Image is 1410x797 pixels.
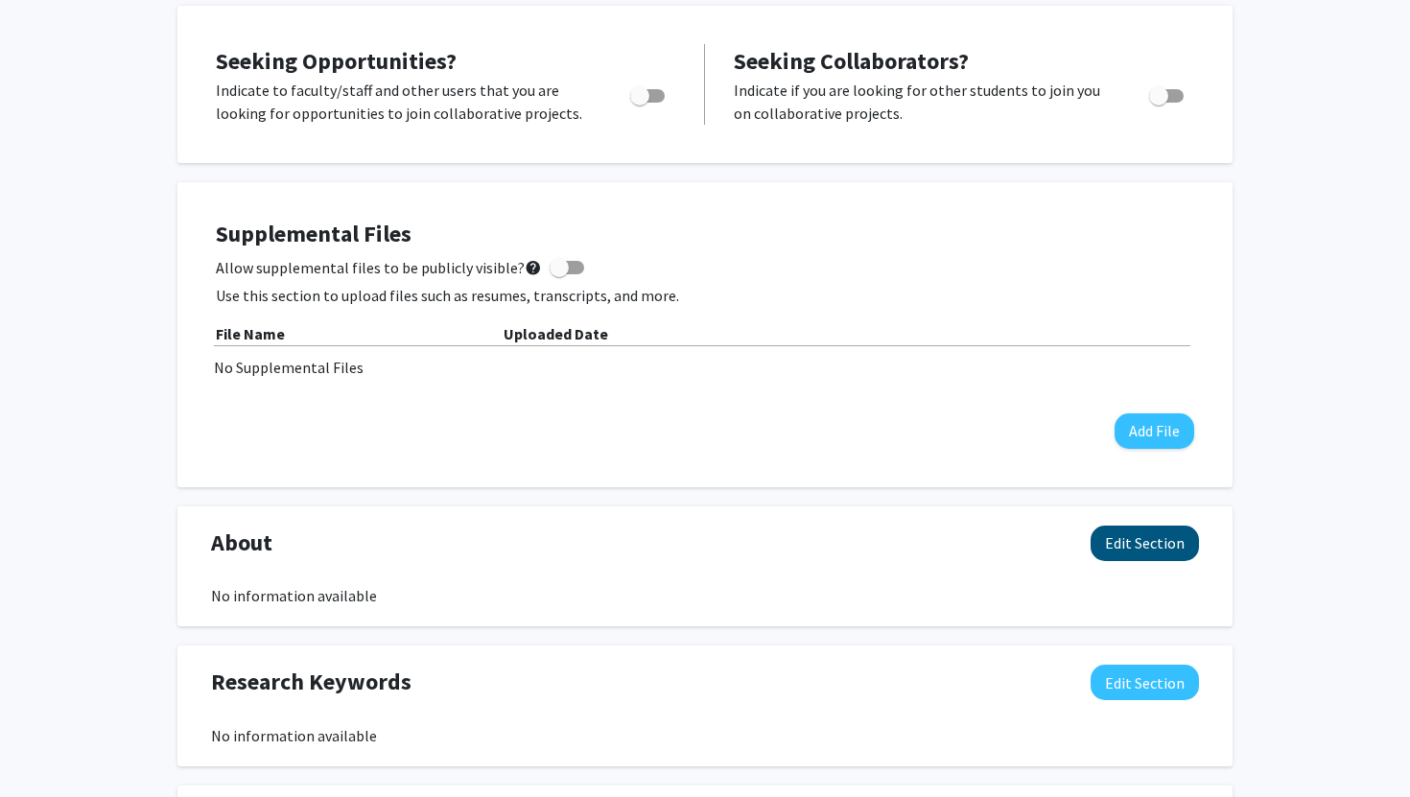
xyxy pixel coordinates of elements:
button: Edit Research Keywords [1091,665,1199,700]
p: Indicate if you are looking for other students to join you on collaborative projects. [734,79,1113,125]
h4: Supplemental Files [216,221,1194,248]
button: Edit About [1091,526,1199,561]
span: Seeking Opportunities? [216,46,457,76]
b: Uploaded Date [504,324,608,343]
div: Toggle [1141,79,1194,107]
span: Seeking Collaborators? [734,46,969,76]
mat-icon: help [525,256,542,279]
span: About [211,526,272,560]
div: Toggle [623,79,675,107]
button: Add File [1115,413,1194,449]
p: Use this section to upload files such as resumes, transcripts, and more. [216,284,1194,307]
span: Allow supplemental files to be publicly visible? [216,256,542,279]
p: Indicate to faculty/staff and other users that you are looking for opportunities to join collabor... [216,79,594,125]
span: Research Keywords [211,665,411,699]
div: No information available [211,724,1199,747]
b: File Name [216,324,285,343]
div: No information available [211,584,1199,607]
iframe: Chat [14,711,82,783]
div: No Supplemental Files [214,356,1196,379]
